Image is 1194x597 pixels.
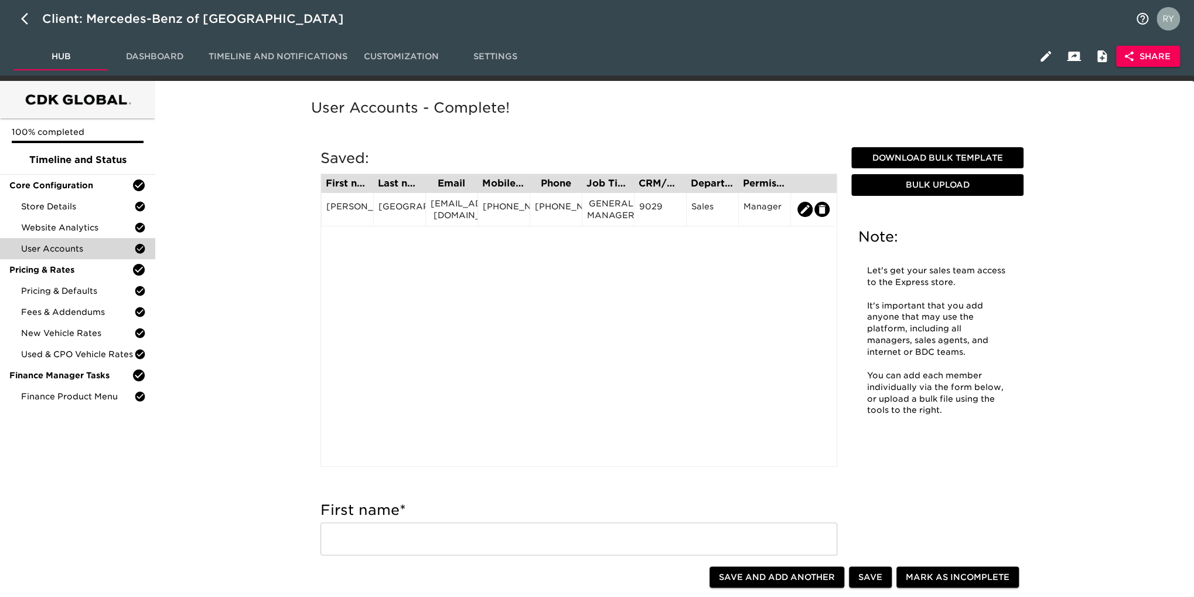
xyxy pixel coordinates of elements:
h5: Note: [858,228,1016,246]
span: Hub [21,49,101,64]
div: CRM/User ID [639,179,681,188]
div: [PHONE_NUMBER] [535,201,577,218]
span: Finance Product Menu [21,391,134,402]
button: notifications [1128,5,1157,33]
span: Core Configuration [9,179,132,191]
div: Sales [691,201,734,218]
p: 100% completed [12,126,144,138]
span: Save and Add Another [719,570,835,585]
span: Timeline and Status [9,153,146,167]
img: Profile [1157,7,1180,30]
h5: First name [320,501,837,520]
p: It's important that you add anyone that may use the platform, including all managers, sales agent... [867,300,1008,358]
span: Download Bulk Template [856,151,1019,165]
div: Phone [534,179,577,188]
div: Job Title [586,179,629,188]
button: Mark as Incomplete [896,567,1019,588]
div: Client: Mercedes-Benz of [GEOGRAPHIC_DATA] [42,9,360,28]
div: Manager [743,201,786,218]
span: Customization [361,49,441,64]
button: Save [849,567,892,588]
button: edit [797,202,813,217]
div: [GEOGRAPHIC_DATA] [378,201,421,218]
p: You can add each member individually via the form below, or upload a bulk file using the tools to... [867,370,1008,417]
span: Store Details [21,201,134,212]
button: Save and Add Another [709,567,844,588]
button: Internal Notes and Comments [1088,42,1116,70]
span: Pricing & Defaults [21,285,134,297]
h5: User Accounts - Complete! [311,99,1033,117]
span: Save [858,570,882,585]
span: Settings [455,49,535,64]
button: Download Bulk Template [851,147,1024,169]
span: Pricing & Rates [9,264,132,276]
button: Client View [1060,42,1088,70]
div: Last name [378,179,421,188]
span: Share [1125,49,1171,64]
button: Edit Hub [1032,42,1060,70]
div: Permission Set [743,179,786,188]
div: GENERAL MANAGER [587,198,629,221]
span: Used & CPO Vehicle Rates [21,348,134,360]
div: Department [691,179,734,188]
span: Finance Manager Tasks [9,369,132,381]
div: [PERSON_NAME] [326,201,369,218]
span: Mark as Incomplete [906,570,1009,585]
span: User Accounts [21,243,134,255]
span: Timeline and Notifications [209,49,347,64]
div: First name [326,179,369,188]
div: Email [430,179,473,188]
span: Website Analytics [21,222,134,233]
div: [EMAIL_ADDRESS][DOMAIN_NAME] [431,198,473,221]
span: Dashboard [115,49,195,64]
div: Mobile Phone [482,179,525,188]
button: Bulk Upload [851,174,1024,196]
h5: Saved: [320,149,837,168]
div: [PHONE_NUMBER] [483,201,525,218]
div: 9029 [639,201,681,218]
span: Bulk Upload [856,178,1019,192]
span: New Vehicle Rates [21,327,134,339]
p: Let's get your sales team access to the Express store. [867,265,1008,289]
button: edit [814,202,830,217]
button: Share [1116,46,1180,67]
span: Fees & Addendums [21,306,134,318]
